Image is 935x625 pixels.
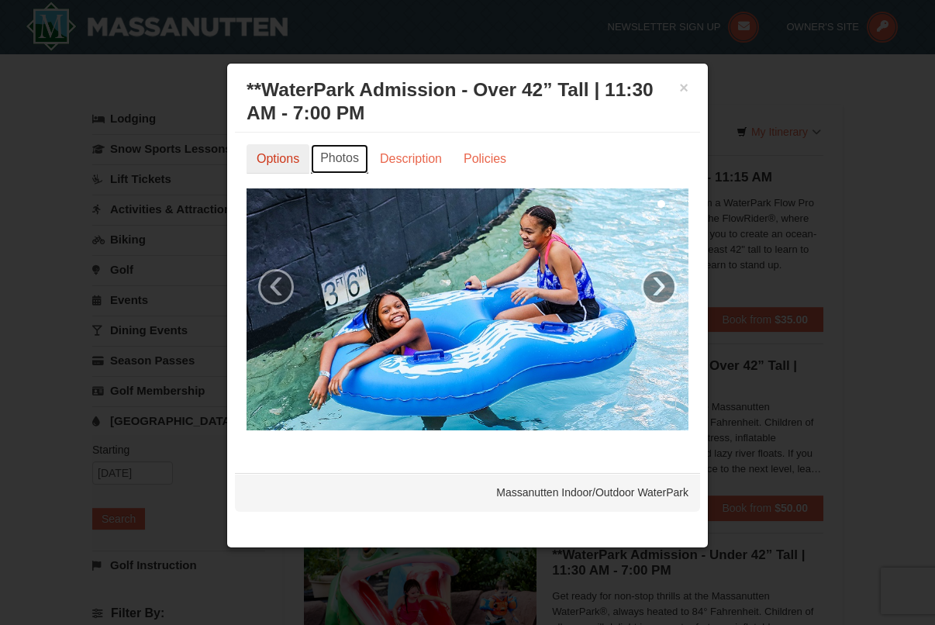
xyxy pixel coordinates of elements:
a: Photos [311,144,368,174]
a: Policies [454,144,516,174]
a: Options [247,144,309,174]
div: Massanutten Indoor/Outdoor WaterPark [235,473,700,512]
a: ‹ [258,269,294,305]
button: × [679,80,688,95]
a: › [641,269,677,305]
img: 6619917-720-80b70c28.jpg [247,188,688,430]
h3: **WaterPark Admission - Over 42” Tall | 11:30 AM - 7:00 PM [247,78,688,125]
a: Description [370,144,452,174]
